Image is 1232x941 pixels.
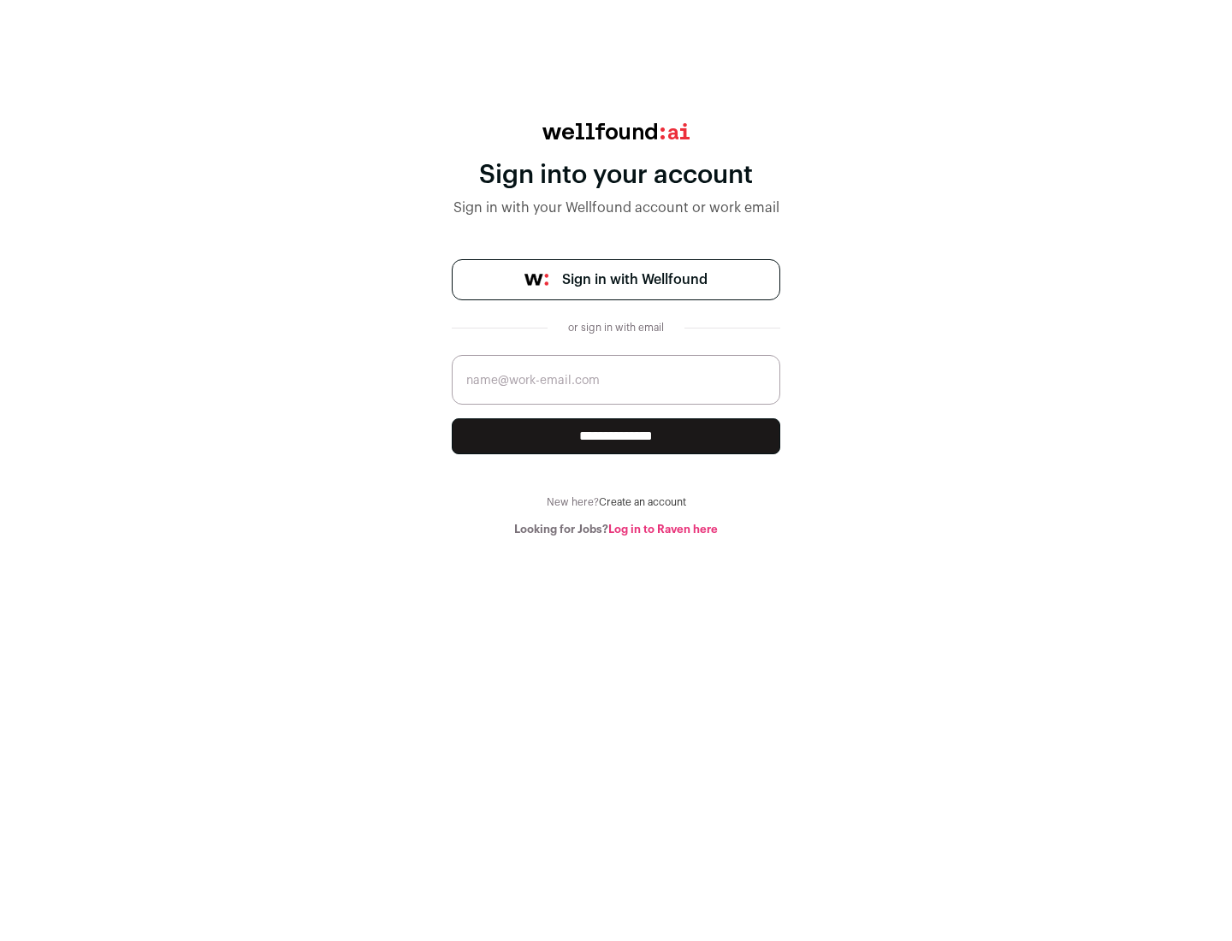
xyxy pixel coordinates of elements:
[562,269,708,290] span: Sign in with Wellfound
[452,198,780,218] div: Sign in with your Wellfound account or work email
[524,274,548,286] img: wellfound-symbol-flush-black-fb3c872781a75f747ccb3a119075da62bfe97bd399995f84a933054e44a575c4.png
[542,123,690,139] img: wellfound:ai
[452,523,780,536] div: Looking for Jobs?
[452,355,780,405] input: name@work-email.com
[452,495,780,509] div: New here?
[452,259,780,300] a: Sign in with Wellfound
[452,160,780,191] div: Sign into your account
[561,321,671,334] div: or sign in with email
[608,524,718,535] a: Log in to Raven here
[599,497,686,507] a: Create an account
